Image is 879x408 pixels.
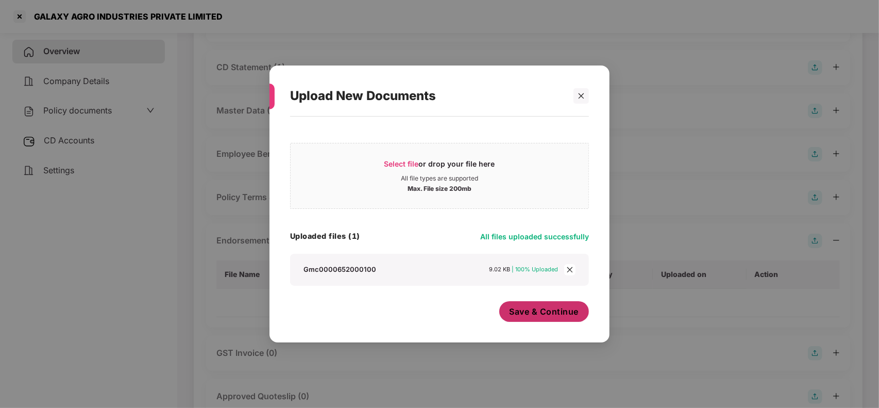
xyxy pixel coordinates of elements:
[291,151,588,201] span: Select fileor drop your file hereAll file types are supportedMax. File size 200mb
[499,301,589,322] button: Save & Continue
[512,266,559,273] span: | 100% Uploaded
[384,159,495,174] div: or drop your file here
[303,265,376,274] div: Gmc0000652000100
[578,92,585,100] span: close
[408,183,471,193] div: Max. File size 200mb
[384,159,419,168] span: Select file
[480,232,589,241] span: All files uploaded successfully
[290,231,360,241] h4: Uploaded files (1)
[564,264,576,275] span: close
[290,76,564,116] div: Upload New Documents
[510,306,579,317] span: Save & Continue
[401,174,478,183] div: All file types are supported
[489,266,511,273] span: 9.02 KB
